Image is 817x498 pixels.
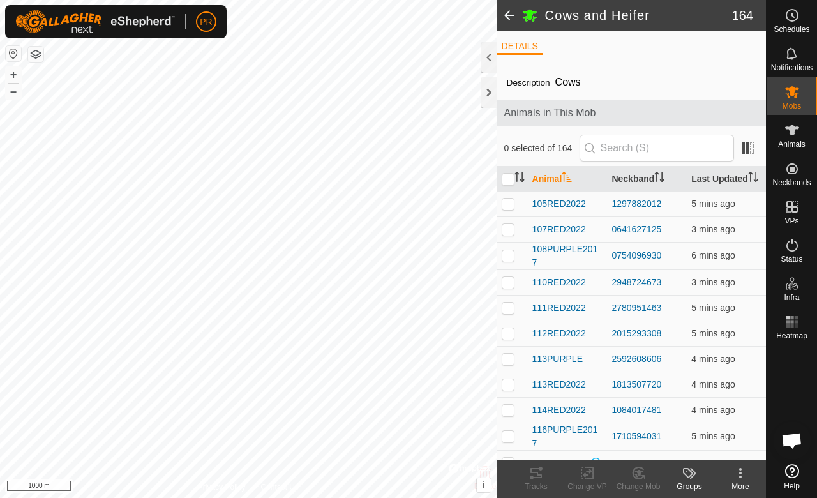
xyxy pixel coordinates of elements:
[611,249,681,262] div: 0754096930
[562,481,613,492] div: Change VP
[784,294,799,301] span: Infra
[527,167,607,192] th: Animal
[691,199,735,209] span: 28 Sept 2025, 8:04 am
[771,64,813,72] span: Notifications
[781,255,802,263] span: Status
[611,378,681,391] div: 1813507720
[497,40,543,55] li: DETAILS
[732,6,753,25] span: 164
[477,478,491,492] button: i
[611,197,681,211] div: 1297882012
[6,46,21,61] button: Reset Map
[511,481,562,492] div: Tracks
[6,84,21,99] button: –
[691,431,735,441] span: 28 Sept 2025, 8:05 am
[778,140,806,148] span: Animals
[514,174,525,184] p-sorticon: Activate to sort
[6,67,21,82] button: +
[613,481,664,492] div: Change Mob
[545,8,732,23] h2: Cows and Heifer
[532,352,583,366] span: 113PURPLE
[686,167,766,192] th: Last Updated
[532,404,586,417] span: 114RED2022
[654,174,664,184] p-sorticon: Activate to sort
[260,481,298,493] a: Contact Us
[482,479,484,490] span: i
[28,47,43,62] button: Map Layers
[691,250,735,260] span: 28 Sept 2025, 8:04 am
[504,142,580,155] span: 0 selected of 164
[691,379,735,389] span: 28 Sept 2025, 8:05 am
[774,26,809,33] span: Schedules
[691,354,735,364] span: 28 Sept 2025, 8:06 am
[562,174,572,184] p-sorticon: Activate to sort
[507,78,550,87] label: Description
[532,327,586,340] span: 112RED2022
[664,481,715,492] div: Groups
[198,481,246,493] a: Privacy Policy
[532,378,586,391] span: 113RED2022
[691,405,735,415] span: 28 Sept 2025, 8:05 am
[772,179,811,186] span: Neckbands
[532,276,586,289] span: 110RED2022
[611,327,681,340] div: 2015293308
[691,277,735,287] span: 28 Sept 2025, 8:07 am
[691,328,735,338] span: 28 Sept 2025, 8:04 am
[691,303,735,313] span: 28 Sept 2025, 8:05 am
[532,456,586,470] span: 118RED2022
[691,458,728,468] span: 7 Aug 2025, 10:37 am
[580,135,734,162] input: Search (S)
[532,243,602,269] span: 108PURPLE2017
[767,459,817,495] a: Help
[691,224,735,234] span: 28 Sept 2025, 8:06 am
[611,456,681,470] div: 1410844727
[776,332,807,340] span: Heatmap
[783,102,801,110] span: Mobs
[532,197,586,211] span: 105RED2022
[611,430,681,443] div: 1710594031
[784,217,798,225] span: VPs
[784,482,800,490] span: Help
[611,223,681,236] div: 0641627125
[611,352,681,366] div: 2592608606
[532,423,602,450] span: 116PURPLE2017
[15,10,175,33] img: Gallagher Logo
[611,301,681,315] div: 2780951463
[504,105,758,121] span: Animals in This Mob
[748,174,758,184] p-sorticon: Activate to sort
[773,421,811,460] div: Open chat
[606,167,686,192] th: Neckband
[611,276,681,289] div: 2948724673
[200,15,212,29] span: PR
[532,223,586,236] span: 107RED2022
[715,481,766,492] div: More
[550,72,586,93] span: Cows
[532,301,586,315] span: 111RED2022
[611,404,681,417] div: 1084017481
